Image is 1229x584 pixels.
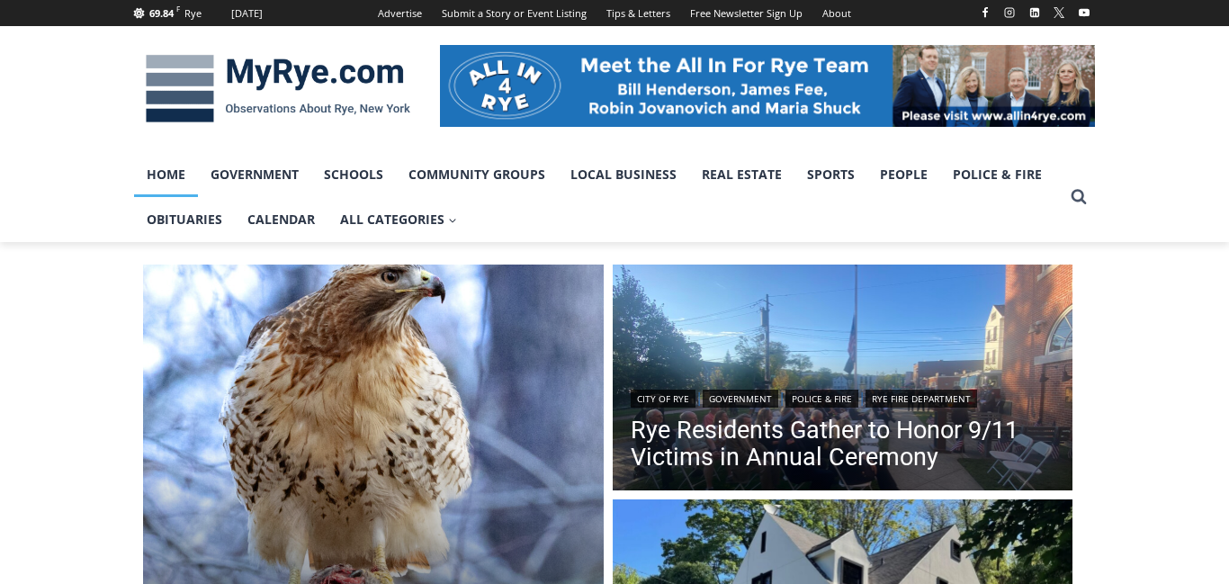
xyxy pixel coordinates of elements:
img: All in for Rye [440,45,1095,126]
span: All Categories [340,210,457,229]
a: Obituaries [134,197,235,242]
a: Police & Fire [940,152,1054,197]
button: View Search Form [1063,181,1095,213]
a: Local Business [558,152,689,197]
a: YouTube [1073,2,1095,23]
a: People [867,152,940,197]
a: Schools [311,152,396,197]
a: Calendar [235,197,327,242]
a: Government [703,390,778,408]
a: Government [198,152,311,197]
a: Sports [794,152,867,197]
a: Home [134,152,198,197]
div: | | | [631,386,1055,408]
a: Read More Rye Residents Gather to Honor 9/11 Victims in Annual Ceremony [613,265,1073,495]
img: MyRye.com [134,42,422,136]
a: Real Estate [689,152,794,197]
span: F [176,4,180,13]
img: (PHOTO: The City of Rye's annual September 11th Commemoration Ceremony on Thursday, September 11,... [613,265,1073,495]
a: Rye Fire Department [866,390,977,408]
a: Linkedin [1024,2,1045,23]
a: X [1048,2,1070,23]
a: Instagram [999,2,1020,23]
nav: Primary Navigation [134,152,1063,243]
a: All Categories [327,197,470,242]
span: 69.84 [149,6,174,20]
a: Rye Residents Gather to Honor 9/11 Victims in Annual Ceremony [631,417,1055,471]
div: [DATE] [231,5,263,22]
a: Community Groups [396,152,558,197]
a: Facebook [974,2,996,23]
a: City of Rye [631,390,695,408]
a: Police & Fire [785,390,858,408]
div: Rye [184,5,202,22]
